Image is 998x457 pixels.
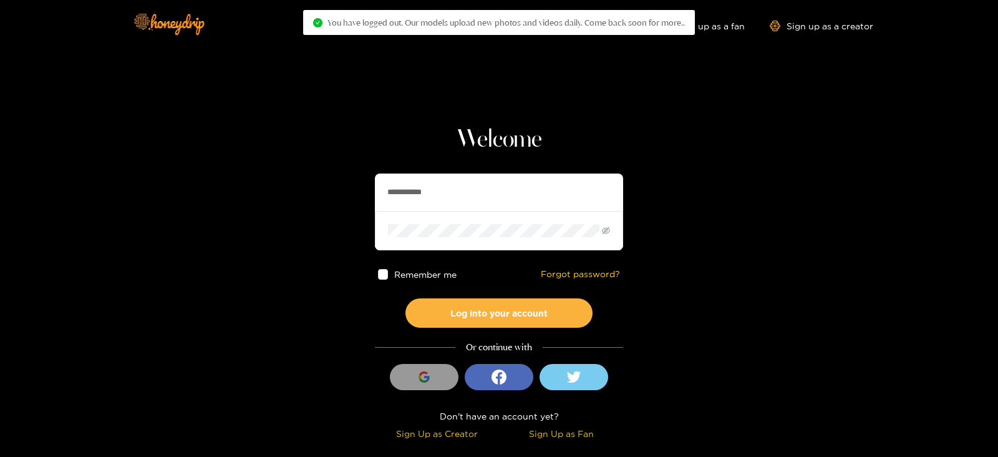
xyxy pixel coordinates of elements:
span: eye-invisible [602,227,610,235]
a: Sign up as a fan [659,21,745,31]
div: Don't have an account yet? [375,409,623,423]
div: Or continue with [375,340,623,355]
span: You have logged out. Our models upload new photos and videos daily. Come back soon for more.. [327,17,685,27]
span: check-circle [313,18,322,27]
div: Sign Up as Fan [502,426,620,441]
a: Sign up as a creator [770,21,873,31]
button: Log into your account [405,298,593,328]
a: Forgot password? [541,269,620,280]
div: Sign Up as Creator [378,426,496,441]
h1: Welcome [375,125,623,155]
span: Remember me [395,270,457,279]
